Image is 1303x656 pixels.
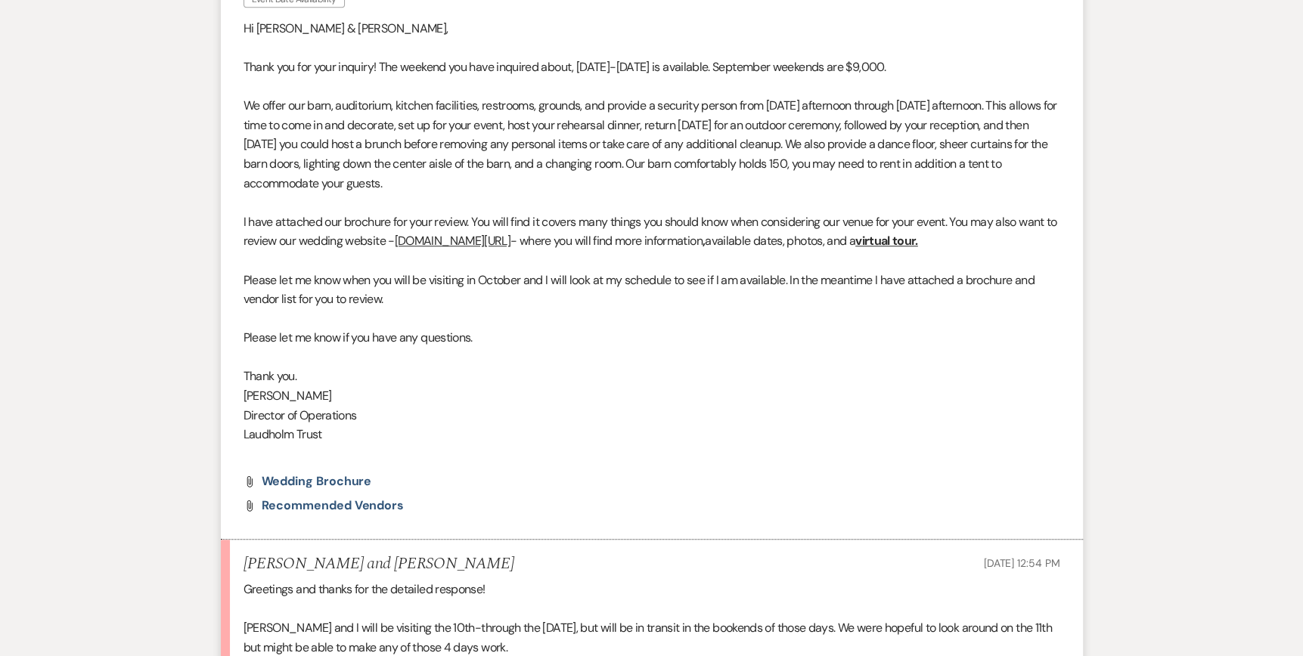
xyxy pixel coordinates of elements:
[244,59,886,75] span: Thank you for your inquiry! The weekend you have inquired about, [DATE]-[DATE] is available. Sept...
[244,271,1060,309] p: Please let me know when you will be visiting in October and I will look at my schedule to see if ...
[244,555,515,574] h5: [PERSON_NAME] and [PERSON_NAME]
[262,475,372,487] a: Wedding Brochure
[786,233,855,249] span: photos, and a
[703,233,705,249] strong: ,
[244,330,473,345] span: Please let me know if you have any questions.
[510,233,703,249] span: - where you will find more information
[984,556,1060,570] span: [DATE] 12:54 PM
[244,580,1060,599] p: Greetings and thanks for the detailed response!
[244,388,332,404] span: [PERSON_NAME]
[244,19,1060,39] p: Hi [PERSON_NAME] & [PERSON_NAME],
[262,500,404,512] a: Recommended Vendors
[244,407,357,423] span: Director of Operations
[262,497,404,513] span: Recommended Vendors
[244,368,297,384] span: Thank you.
[395,233,510,249] u: [DOMAIN_NAME][URL]
[855,233,918,249] u: virtual tour.
[244,426,322,442] span: Laudholm Trust
[244,97,1057,190] span: We offer our barn, auditorium, kitchen facilities, restrooms, grounds, and provide a security per...
[244,214,1057,249] span: I have attached our brochure for your review. You will find it covers many things you should know...
[705,233,784,249] span: available dates,
[262,473,372,489] span: Wedding Brochure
